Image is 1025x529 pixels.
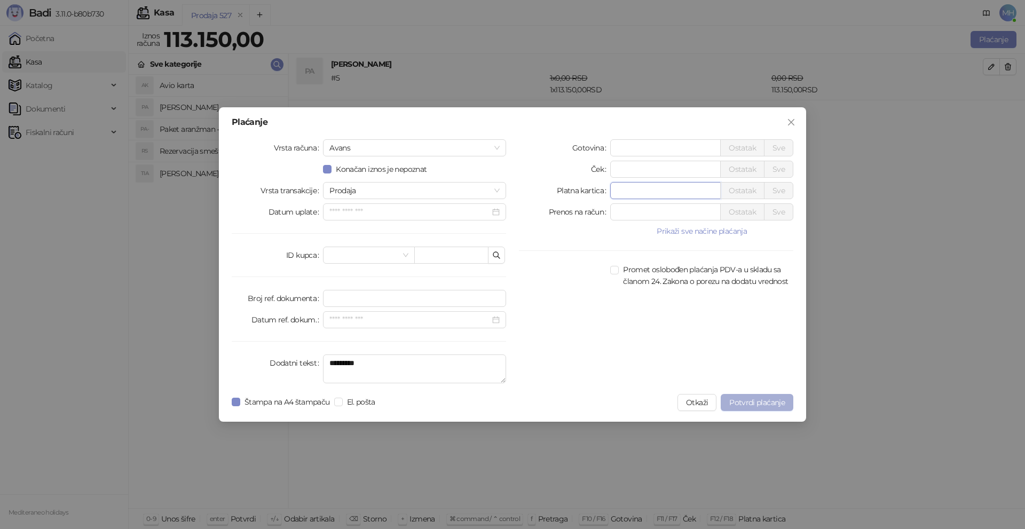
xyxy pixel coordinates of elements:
[787,118,795,127] span: close
[720,161,764,178] button: Ostatak
[329,314,490,326] input: Datum ref. dokum.
[729,398,785,407] span: Potvrdi plaćanje
[720,203,764,220] button: Ostatak
[332,163,431,175] span: Konačan iznos je nepoznat
[232,118,793,127] div: Plaćanje
[270,354,323,372] label: Dodatni tekst
[764,182,793,199] button: Sve
[343,396,380,408] span: El. pošta
[269,203,324,220] label: Datum uplate
[720,139,764,156] button: Ostatak
[323,354,506,383] textarea: Dodatni tekst
[764,203,793,220] button: Sve
[720,182,764,199] button: Ostatak
[557,182,610,199] label: Platna kartica
[329,206,490,218] input: Datum uplate
[591,161,610,178] label: Ček
[783,118,800,127] span: Zatvori
[240,396,334,408] span: Štampa na A4 štampaču
[572,139,610,156] label: Gotovina
[248,290,323,307] label: Broj ref. dokumenta
[721,394,793,411] button: Potvrdi plaćanje
[783,114,800,131] button: Close
[323,290,506,307] input: Broj ref. dokumenta
[274,139,324,156] label: Vrsta računa
[261,182,324,199] label: Vrsta transakcije
[329,183,500,199] span: Prodaja
[251,311,324,328] label: Datum ref. dokum.
[764,139,793,156] button: Sve
[329,140,500,156] span: Avans
[677,394,716,411] button: Otkaži
[549,203,611,220] label: Prenos na račun
[286,247,323,264] label: ID kupca
[610,225,793,238] button: Prikaži sve načine plaćanja
[619,264,793,287] span: Promet oslobođen plaćanja PDV-a u skladu sa članom 24. Zakona o porezu na dodatu vrednost
[764,161,793,178] button: Sve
